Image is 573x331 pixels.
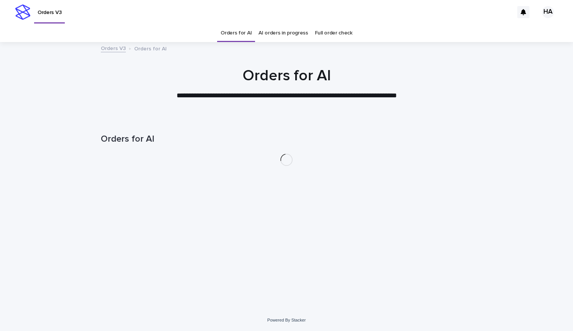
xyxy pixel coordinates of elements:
a: AI orders in progress [258,24,308,42]
a: Full order check [315,24,352,42]
a: Orders V3 [101,44,126,52]
p: Orders for AI [134,44,167,52]
div: HA [542,6,554,18]
a: Powered By Stacker [267,318,305,322]
a: Orders for AI [221,24,252,42]
h1: Orders for AI [101,67,472,85]
h1: Orders for AI [101,134,472,145]
img: stacker-logo-s-only.png [15,5,30,20]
